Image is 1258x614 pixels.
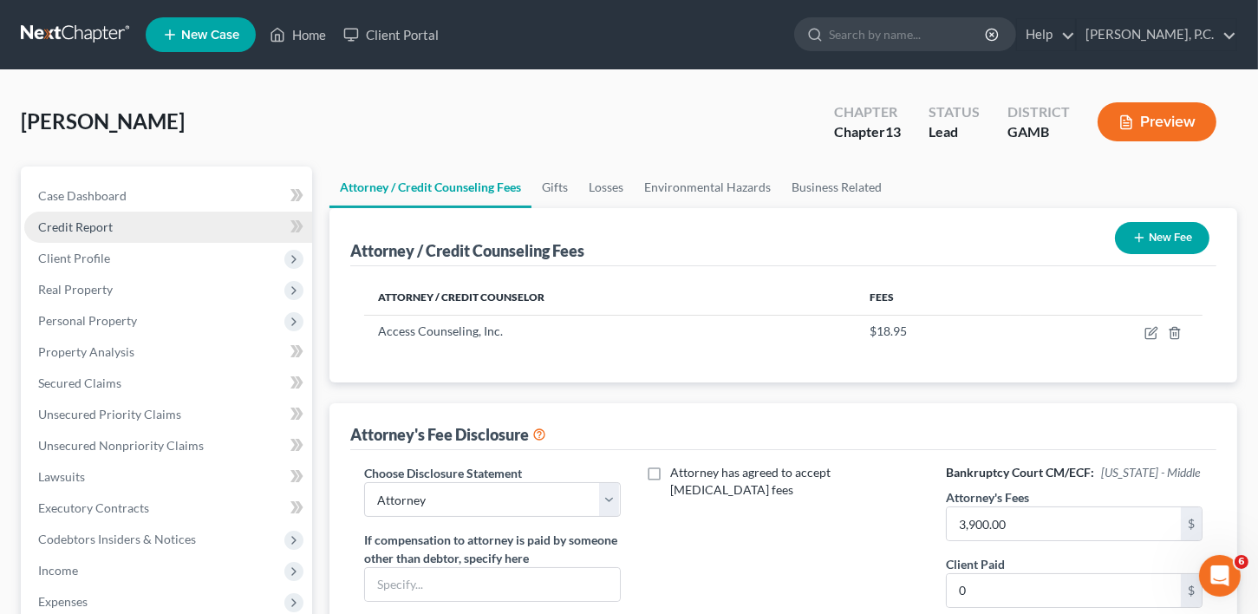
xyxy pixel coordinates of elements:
[829,18,987,50] input: Search by name...
[38,594,88,609] span: Expenses
[1199,555,1241,597] iframe: Intercom live chat
[38,376,121,390] span: Secured Claims
[335,19,447,50] a: Client Portal
[24,368,312,399] a: Secured Claims
[1007,102,1070,122] div: District
[946,464,1203,481] h6: Bankruptcy Court CM/ECF:
[329,167,531,208] a: Attorney / Credit Counseling Fees
[781,167,892,208] a: Business Related
[38,532,196,546] span: Codebtors Insiders & Notices
[834,102,901,122] div: Chapter
[38,407,181,421] span: Unsecured Priority Claims
[885,123,901,140] span: 13
[578,167,634,208] a: Losses
[947,507,1181,540] input: 0.00
[38,563,78,578] span: Income
[634,167,781,208] a: Environmental Hazards
[946,488,1029,506] label: Attorney's Fees
[946,555,1005,573] label: Client Paid
[671,465,831,497] span: Attorney has agreed to accept [MEDICAL_DATA] fees
[261,19,335,50] a: Home
[834,122,901,142] div: Chapter
[181,29,239,42] span: New Case
[365,568,620,601] input: Specify...
[378,323,503,338] span: Access Counseling, Inc.
[38,313,137,328] span: Personal Property
[38,469,85,484] span: Lawsuits
[24,430,312,461] a: Unsecured Nonpriority Claims
[350,424,546,445] div: Attorney's Fee Disclosure
[21,108,185,134] span: [PERSON_NAME]
[24,212,312,243] a: Credit Report
[1101,465,1200,480] span: [US_STATE] - Middle
[870,323,907,338] span: $18.95
[1077,19,1236,50] a: [PERSON_NAME], P.C.
[929,122,980,142] div: Lead
[24,399,312,430] a: Unsecured Priority Claims
[929,102,980,122] div: Status
[24,336,312,368] a: Property Analysis
[1017,19,1075,50] a: Help
[38,188,127,203] span: Case Dashboard
[364,464,522,482] label: Choose Disclosure Statement
[1115,222,1209,254] button: New Fee
[1181,574,1202,607] div: $
[38,251,110,265] span: Client Profile
[1098,102,1216,141] button: Preview
[24,180,312,212] a: Case Dashboard
[947,574,1181,607] input: 0.00
[1181,507,1202,540] div: $
[24,493,312,524] a: Executory Contracts
[1007,122,1070,142] div: GAMB
[38,438,204,453] span: Unsecured Nonpriority Claims
[870,291,894,304] span: Fees
[24,461,312,493] a: Lawsuits
[531,167,578,208] a: Gifts
[38,282,113,297] span: Real Property
[378,291,544,304] span: Attorney / Credit Counselor
[38,344,134,359] span: Property Analysis
[38,219,113,234] span: Credit Report
[38,500,149,515] span: Executory Contracts
[350,240,584,261] div: Attorney / Credit Counseling Fees
[364,531,621,567] label: If compensation to attorney is paid by someone other than debtor, specify here
[1235,555,1248,569] span: 6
